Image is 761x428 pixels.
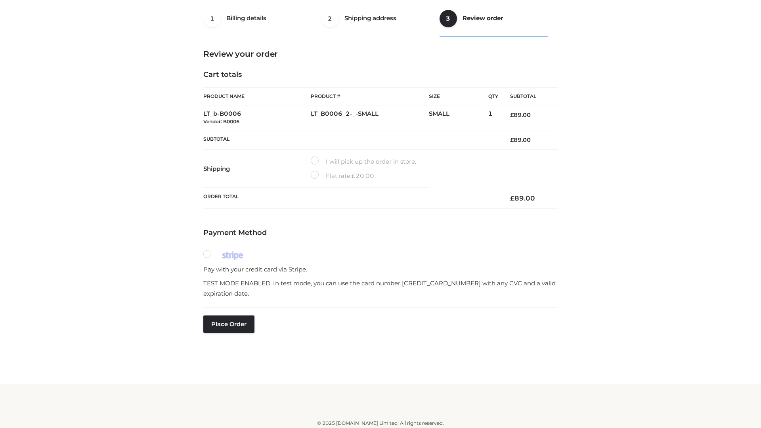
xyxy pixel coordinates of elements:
span: £ [510,136,514,143]
th: Qty [488,87,498,105]
span: £ [510,111,514,118]
th: Order Total [203,188,498,209]
small: Vendor: B0006 [203,118,239,124]
bdi: 89.00 [510,111,531,118]
label: I will pick up the order in store. [311,157,416,167]
label: Flat rate: [311,171,374,181]
div: © 2025 [DOMAIN_NAME] Limited. All rights reserved. [118,419,643,427]
bdi: 89.00 [510,194,535,202]
td: LT_B0006_2-_-SMALL [311,105,429,130]
span: £ [510,194,514,202]
p: Pay with your credit card via Stripe. [203,264,558,275]
th: Subtotal [203,130,498,149]
td: SMALL [429,105,488,130]
h3: Review your order [203,49,558,59]
th: Subtotal [498,88,558,105]
h4: Cart totals [203,71,558,79]
th: Product # [311,87,429,105]
th: Size [429,88,484,105]
h4: Payment Method [203,229,558,237]
p: TEST MODE ENABLED. In test mode, you can use the card number [CREDIT_CARD_NUMBER] with any CVC an... [203,278,558,298]
th: Shipping [203,150,311,188]
th: Product Name [203,87,311,105]
button: Place order [203,315,254,333]
td: 1 [488,105,498,130]
span: £ [352,172,356,180]
bdi: 89.00 [510,136,531,143]
bdi: 20.00 [352,172,374,180]
td: LT_b-B0006 [203,105,311,130]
